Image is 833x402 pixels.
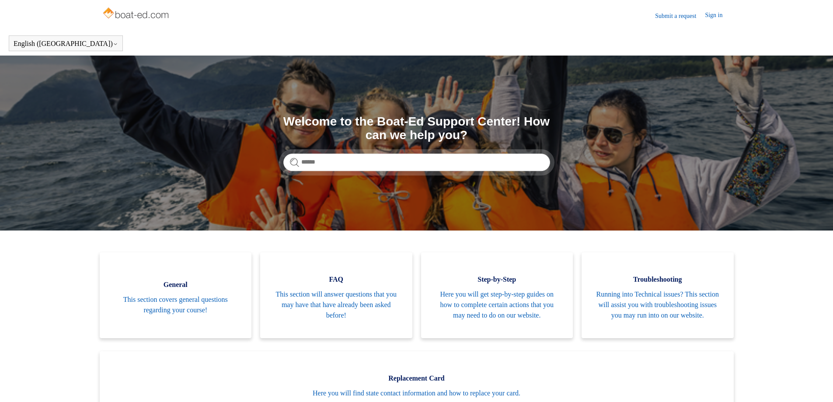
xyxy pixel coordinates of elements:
span: Troubleshooting [595,274,721,285]
span: Running into Technical issues? This section will assist you with troubleshooting issues you may r... [595,289,721,321]
span: Here you will get step-by-step guides on how to complete certain actions that you may need to do ... [434,289,560,321]
span: Step-by-Step [434,274,560,285]
span: Here you will find state contact information and how to replace your card. [113,388,721,399]
a: Submit a request [655,11,705,21]
a: Troubleshooting Running into Technical issues? This section will assist you with troubleshooting ... [582,252,734,338]
span: This section will answer questions that you may have that have already been asked before! [273,289,399,321]
input: Search [283,154,550,171]
a: Sign in [705,10,731,21]
h1: Welcome to the Boat-Ed Support Center! How can we help you? [283,115,550,142]
span: Replacement Card [113,373,721,384]
a: FAQ This section will answer questions that you may have that have already been asked before! [260,252,412,338]
a: Step-by-Step Here you will get step-by-step guides on how to complete certain actions that you ma... [421,252,573,338]
a: General This section covers general questions regarding your course! [100,252,252,338]
img: Boat-Ed Help Center home page [102,5,171,23]
span: This section covers general questions regarding your course! [113,294,239,315]
span: FAQ [273,274,399,285]
button: English ([GEOGRAPHIC_DATA]) [14,40,118,48]
span: General [113,280,239,290]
